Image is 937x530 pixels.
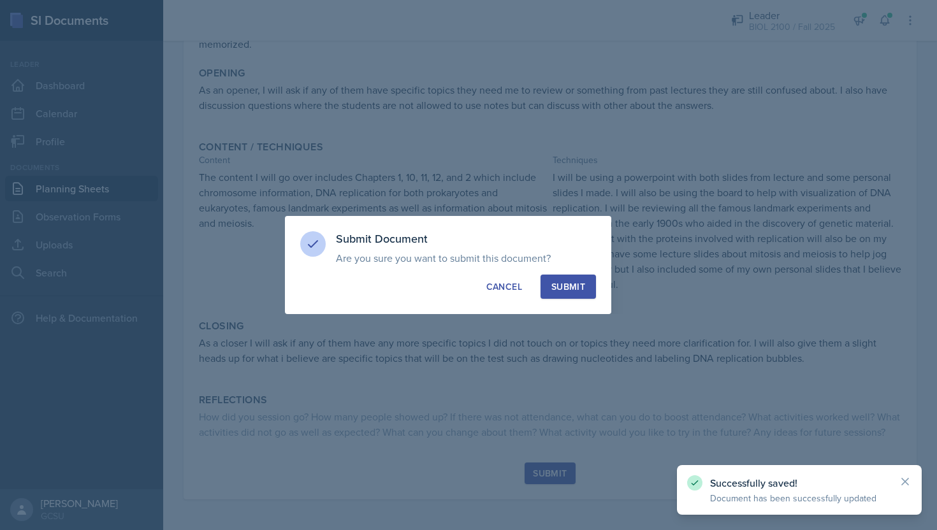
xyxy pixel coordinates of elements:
[541,275,596,299] button: Submit
[551,280,585,293] div: Submit
[336,231,596,247] h3: Submit Document
[710,476,889,489] p: Successfully saved!
[476,275,533,299] button: Cancel
[710,492,889,505] p: Document has been successfully updated
[486,280,522,293] div: Cancel
[336,252,596,264] p: Are you sure you want to submit this document?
